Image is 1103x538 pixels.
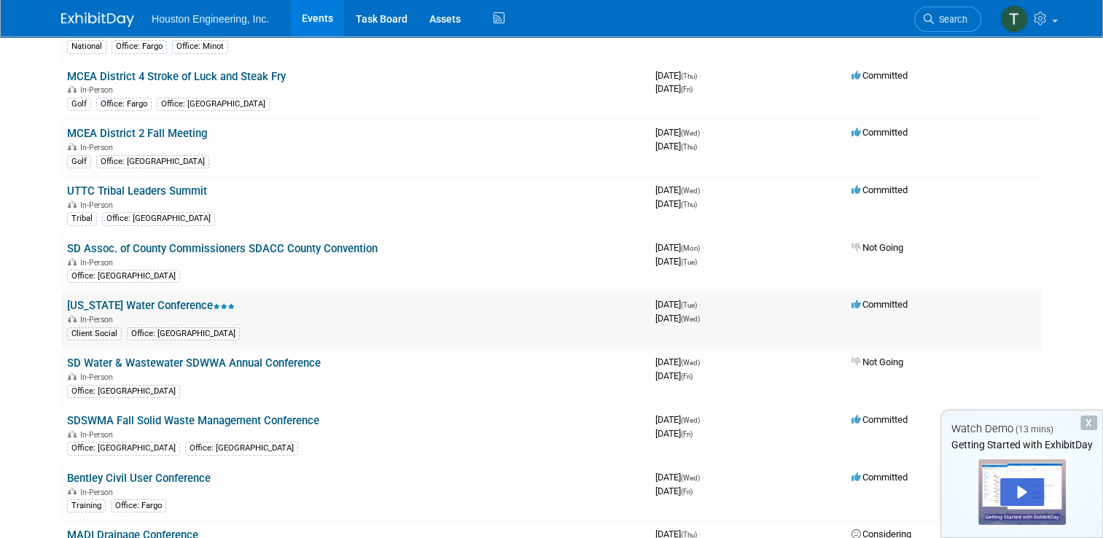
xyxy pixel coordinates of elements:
span: [DATE] [655,299,701,310]
div: Office: [GEOGRAPHIC_DATA] [185,442,298,455]
img: In-Person Event [68,373,77,380]
span: (13 mins) [1016,424,1053,434]
span: In-Person [80,258,117,268]
span: [DATE] [655,127,704,138]
span: - [702,472,704,483]
span: (Wed) [681,416,700,424]
img: ExhibitDay [61,12,134,27]
span: Committed [851,70,908,81]
div: Office: [GEOGRAPHIC_DATA] [67,442,180,455]
span: (Mon) [681,244,700,252]
span: [DATE] [655,198,697,209]
span: [DATE] [655,370,693,381]
div: Office: [GEOGRAPHIC_DATA] [102,212,215,225]
span: In-Person [80,373,117,382]
div: Client Social [67,327,122,340]
span: (Wed) [681,187,700,195]
span: (Wed) [681,129,700,137]
div: Office: Fargo [96,98,152,111]
span: In-Person [80,200,117,210]
span: - [702,356,704,367]
a: Bentley Civil User Conference [67,472,211,485]
div: Training [67,499,106,512]
div: Getting Started with ExhibitDay [941,437,1102,452]
span: In-Person [80,430,117,440]
img: In-Person Event [68,488,77,495]
div: Watch Demo [941,421,1102,437]
span: (Thu) [681,200,697,208]
span: [DATE] [655,356,704,367]
img: In-Person Event [68,315,77,322]
a: MCEA District 2 Fall Meeting [67,127,207,140]
span: - [702,184,704,195]
a: MCEA District 4 Stroke of Luck and Steak Fry [67,70,286,83]
div: Office: [GEOGRAPHIC_DATA] [67,270,180,283]
span: [DATE] [655,70,701,81]
a: SD Water & Wastewater SDWWA Annual Conference [67,356,321,370]
img: In-Person Event [68,200,77,208]
span: (Fri) [681,430,693,438]
span: Committed [851,414,908,425]
span: In-Person [80,315,117,324]
div: Office: [GEOGRAPHIC_DATA] [67,385,180,398]
span: - [699,70,701,81]
span: (Wed) [681,474,700,482]
span: In-Person [80,85,117,95]
span: Committed [851,472,908,483]
span: In-Person [80,488,117,497]
span: [DATE] [655,313,700,324]
span: [DATE] [655,414,704,425]
div: Office: Fargo [112,40,167,53]
a: Search [914,7,981,32]
div: Golf [67,155,91,168]
div: Play [1000,478,1044,506]
div: Office: [GEOGRAPHIC_DATA] [127,327,240,340]
span: (Fri) [681,85,693,93]
a: SDSWMA Fall Solid Waste Management Conference [67,414,319,427]
span: - [702,414,704,425]
a: UTTC Tribal Leaders Summit [67,184,207,198]
span: Committed [851,299,908,310]
span: (Wed) [681,315,700,323]
span: (Tue) [681,301,697,309]
div: Office: [GEOGRAPHIC_DATA] [157,98,270,111]
img: Tristan Balmer [1000,5,1028,33]
span: Search [934,14,967,25]
span: Committed [851,184,908,195]
span: [DATE] [655,242,704,253]
a: [US_STATE] Water Conference [67,299,235,312]
span: [DATE] [655,256,697,267]
img: In-Person Event [68,85,77,93]
span: Not Going [851,356,903,367]
span: - [702,242,704,253]
div: Dismiss [1080,416,1097,430]
span: (Fri) [681,488,693,496]
a: SD Assoc. of County Commissioners SDACC County Convention [67,242,378,255]
span: [DATE] [655,141,697,152]
div: National [67,40,106,53]
span: (Tue) [681,258,697,266]
img: In-Person Event [68,430,77,437]
span: [DATE] [655,428,693,439]
span: [DATE] [655,486,693,496]
span: In-Person [80,143,117,152]
span: Not Going [851,242,903,253]
span: (Wed) [681,359,700,367]
div: Office: Fargo [111,499,166,512]
div: Office: Minot [172,40,228,53]
img: In-Person Event [68,143,77,150]
span: - [702,127,704,138]
div: Golf [67,98,91,111]
span: (Fri) [681,373,693,381]
span: - [699,299,701,310]
div: Office: [GEOGRAPHIC_DATA] [96,155,209,168]
span: Committed [851,127,908,138]
span: [DATE] [655,184,704,195]
div: Tribal [67,212,97,225]
img: In-Person Event [68,258,77,265]
span: Houston Engineering, Inc. [152,13,269,25]
span: (Thu) [681,72,697,80]
span: (Thu) [681,143,697,151]
span: [DATE] [655,472,704,483]
span: [DATE] [655,83,693,94]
